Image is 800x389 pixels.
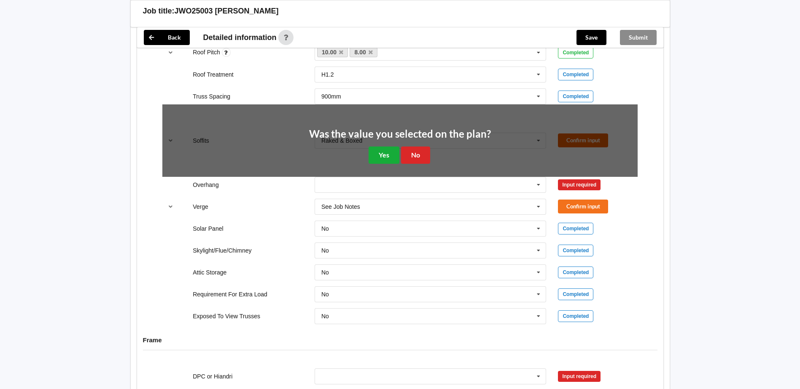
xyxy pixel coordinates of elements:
button: Confirm input [558,200,608,213]
label: Roof Pitch [193,49,221,56]
label: Exposed To View Trusses [193,313,260,320]
a: 10.00 [317,47,348,57]
div: Completed [558,310,593,322]
label: Attic Storage [193,269,226,276]
div: No [321,226,329,232]
label: DPC or Hiandri [193,373,232,380]
label: Roof Treatment [193,71,234,78]
div: Completed [558,223,593,234]
button: Yes [369,147,399,164]
button: reference-toggle [162,199,179,214]
button: Save [576,30,606,45]
button: No [401,147,430,164]
div: Completed [558,91,593,102]
label: Overhang [193,181,218,188]
label: Truss Spacing [193,93,230,100]
div: Input required [558,179,601,190]
div: Completed [558,47,593,59]
label: Skylight/Flue/Chimney [193,247,251,254]
div: 900mm [321,93,341,99]
h3: JWO25003 [PERSON_NAME] [175,6,279,16]
span: Detailed information [203,34,277,41]
div: See Job Notes [321,204,360,210]
label: Verge [193,203,208,210]
div: Completed [558,69,593,80]
div: No [321,313,329,319]
div: No [321,248,329,253]
div: H1.2 [321,72,334,77]
div: Completed [558,266,593,278]
div: Completed [558,288,593,300]
button: reference-toggle [162,45,179,60]
div: Input required [558,371,601,382]
div: No [321,291,329,297]
div: No [321,269,329,275]
h3: Job title: [143,6,175,16]
label: Requirement For Extra Load [193,291,267,298]
h2: Was the value you selected on the plan? [309,128,491,141]
button: Back [144,30,190,45]
label: Solar Panel [193,225,223,232]
div: Completed [558,245,593,256]
h4: Frame [143,336,657,344]
a: 8.00 [350,47,377,57]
